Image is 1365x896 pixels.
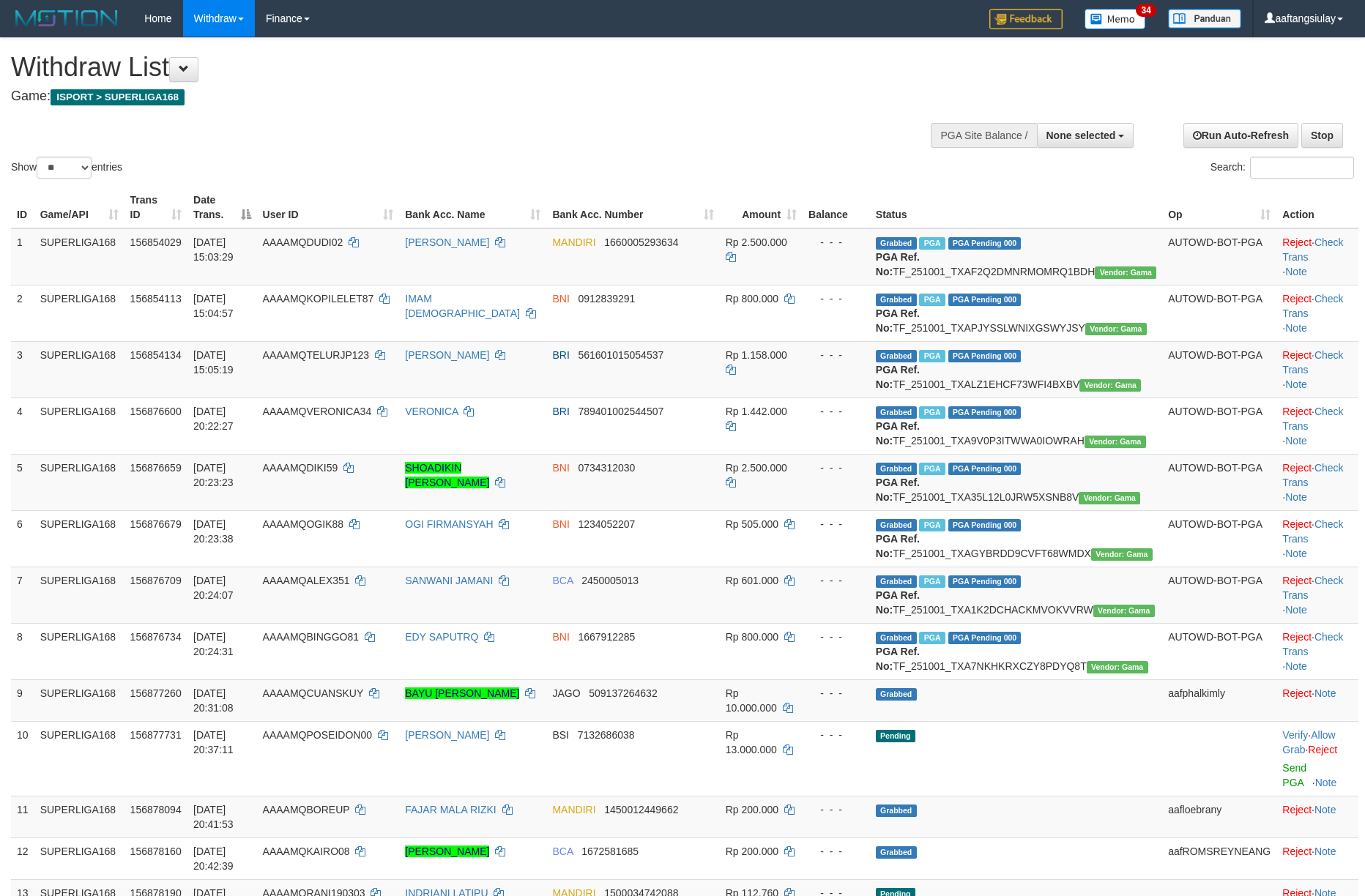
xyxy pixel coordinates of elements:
td: · · [1276,397,1358,454]
span: 156878094 [130,804,182,815]
td: TF_251001_TXALZ1EHCF73WFI4BXBV [870,341,1162,397]
td: 1 [11,228,34,285]
td: AUTOWD-BOT-PGA [1162,285,1276,341]
span: 156876659 [130,462,182,474]
span: Rp 2.500.000 [726,462,787,474]
span: AAAAMQBINGGO81 [263,631,359,643]
a: [PERSON_NAME] [405,845,489,857]
span: Marked by aafchhiseyha [919,294,945,306]
div: - - - [808,235,864,250]
select: Showentries [37,157,92,179]
td: · · [1276,285,1358,341]
a: Reject [1282,462,1312,474]
td: · · [1276,623,1358,679]
span: BCA [552,575,573,586]
td: · · [1276,510,1358,567]
span: AAAAMQBOREUP [263,804,350,815]
input: Search: [1250,157,1354,179]
a: Reject [1282,631,1312,643]
span: Vendor URL: https://trx31.1velocity.biz [1085,323,1147,335]
span: [DATE] 20:23:23 [193,462,234,488]
b: PGA Ref. No: [876,364,920,390]
th: Balance [803,187,870,228]
div: - - - [808,686,864,701]
span: 156876600 [130,406,182,417]
th: Bank Acc. Number: activate to sort column ascending [546,187,719,228]
td: SUPERLIGA168 [34,228,124,285]
span: AAAAMQALEX351 [263,575,350,586]
span: AAAAMQDIKI59 [263,462,338,474]
td: · [1276,837,1358,879]
span: Marked by aafsengchandara [919,406,945,419]
th: User ID: activate to sort column ascending [257,187,400,228]
td: SUPERLIGA168 [34,285,124,341]
span: Vendor URL: https://trx31.1velocity.biz [1087,661,1148,673]
span: Copy 1234052207 to clipboard [578,518,635,530]
td: · · [1276,341,1358,397]
span: Rp 505.000 [726,518,778,530]
span: BRI [552,406,569,417]
div: - - - [808,728,864,742]
td: 4 [11,397,34,454]
span: [DATE] 15:03:29 [193,236,234,263]
th: Amount: activate to sort column ascending [720,187,803,228]
td: SUPERLIGA168 [34,623,124,679]
span: PGA Pending [948,237,1022,250]
button: None selected [1037,123,1134,148]
span: Vendor URL: https://trx31.1velocity.biz [1091,548,1153,561]
a: FAJAR MALA RIZKI [405,804,496,815]
td: SUPERLIGA168 [34,567,124,623]
span: JAGO [552,687,580,699]
span: Grabbed [876,237,917,250]
td: · · [1276,567,1358,623]
td: 10 [11,721,34,796]
span: ISPORT > SUPERLIGA168 [51,89,185,105]
span: Marked by aafsoycanthlai [919,575,945,588]
a: Note [1315,777,1337,788]
a: Note [1285,435,1307,447]
td: 7 [11,567,34,623]
a: Note [1285,491,1307,503]
span: Copy 561601015054537 to clipboard [578,349,663,361]
td: 5 [11,454,34,510]
div: - - - [808,517,864,531]
span: [DATE] 15:05:19 [193,349,234,376]
td: TF_251001_TXA35L12L0JRW5XSNB8V [870,454,1162,510]
a: Check Trans [1282,406,1343,432]
span: [DATE] 20:41:53 [193,804,234,830]
td: 2 [11,285,34,341]
a: OGI FIRMANSYAH [405,518,493,530]
a: Note [1285,604,1307,616]
a: [PERSON_NAME] [405,349,489,361]
td: SUPERLIGA168 [34,679,124,721]
div: - - - [808,460,864,475]
span: Copy 1660005293634 to clipboard [604,236,678,248]
label: Search: [1210,157,1354,179]
div: - - - [808,404,864,419]
span: [DATE] 20:37:11 [193,729,234,755]
a: Verify [1282,729,1308,741]
span: Rp 800.000 [726,293,778,305]
td: SUPERLIGA168 [34,837,124,879]
a: Reject [1282,518,1312,530]
a: Run Auto-Refresh [1183,123,1298,148]
td: 3 [11,341,34,397]
a: Reject [1282,406,1312,417]
span: Rp 200.000 [726,804,778,815]
a: Check Trans [1282,631,1343,657]
td: AUTOWD-BOT-PGA [1162,228,1276,285]
th: Op: activate to sort column ascending [1162,187,1276,228]
b: PGA Ref. No: [876,589,920,616]
b: PGA Ref. No: [876,307,920,334]
span: [DATE] 20:22:27 [193,406,234,432]
img: panduan.png [1168,9,1241,29]
td: AUTOWD-BOT-PGA [1162,510,1276,567]
span: 156854113 [130,293,182,305]
span: Rp 800.000 [726,631,778,643]
span: [DATE] 20:24:07 [193,575,234,601]
span: Rp 2.500.000 [726,236,787,248]
a: SHOADIKIN [PERSON_NAME] [405,462,489,488]
span: [DATE] 20:23:38 [193,518,234,545]
span: [DATE] 20:31:08 [193,687,234,714]
td: 8 [11,623,34,679]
